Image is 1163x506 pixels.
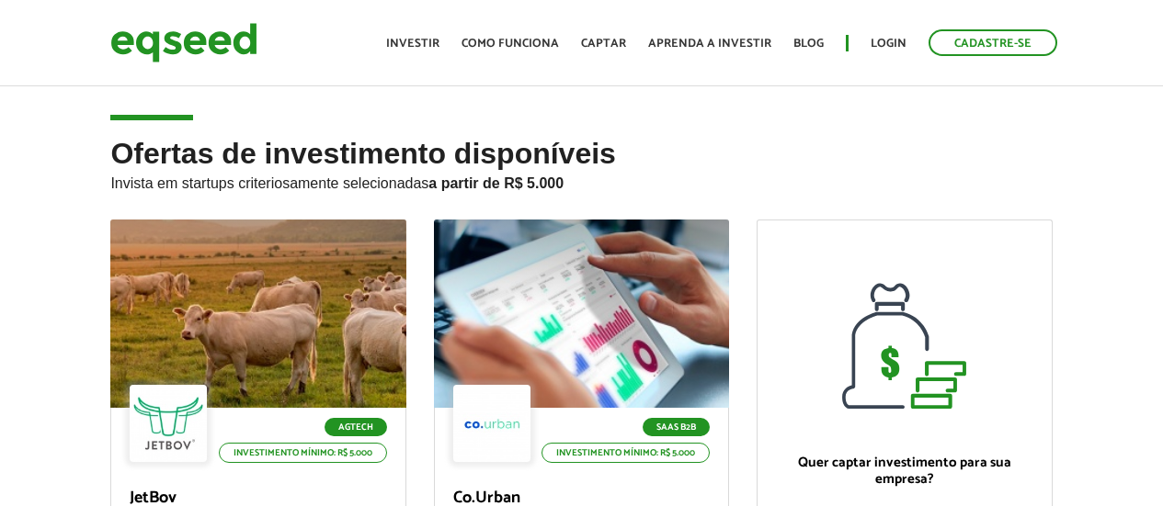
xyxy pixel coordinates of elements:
[110,18,257,67] img: EqSeed
[871,38,906,50] a: Login
[793,38,824,50] a: Blog
[219,443,387,463] p: Investimento mínimo: R$ 5.000
[581,38,626,50] a: Captar
[325,418,387,436] p: Agtech
[776,455,1032,488] p: Quer captar investimento para sua empresa?
[110,170,1052,192] p: Invista em startups criteriosamente selecionadas
[542,443,710,463] p: Investimento mínimo: R$ 5.000
[648,38,771,50] a: Aprenda a investir
[462,38,559,50] a: Como funciona
[110,138,1052,219] h2: Ofertas de investimento disponíveis
[643,418,710,436] p: SaaS B2B
[386,38,439,50] a: Investir
[428,175,564,191] strong: a partir de R$ 5.000
[929,29,1057,56] a: Cadastre-se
